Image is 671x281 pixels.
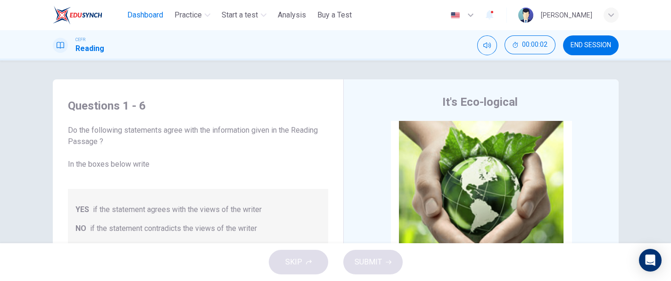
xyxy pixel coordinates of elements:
[174,9,202,21] span: Practice
[522,41,547,49] span: 00:00:02
[505,35,555,55] div: Hide
[314,7,356,24] button: Buy a Test
[518,8,533,23] img: Profile picture
[90,223,257,234] span: if the statement contradicts the views of the writer
[127,9,163,21] span: Dashboard
[53,6,124,25] a: ELTC logo
[442,94,518,110] h4: It's Eco-logical
[317,9,352,21] span: Buy a Test
[449,12,461,19] img: en
[477,35,497,55] div: Mute
[93,204,262,215] span: if the statement agrees with the views of the writer
[124,7,167,24] button: Dashboard
[75,36,85,43] span: CEFR
[118,242,305,253] span: if it is impossible to say what the writer thinks about this
[68,98,328,113] h4: Questions 1 - 6
[53,6,102,25] img: ELTC logo
[218,7,270,24] button: Start a test
[505,35,555,54] button: 00:00:02
[278,9,306,21] span: Analysis
[75,223,86,234] span: NO
[75,43,104,54] h1: Reading
[563,35,619,55] button: END SESSION
[171,7,214,24] button: Practice
[639,249,662,272] div: Open Intercom Messenger
[222,9,258,21] span: Start a test
[541,9,592,21] div: [PERSON_NAME]
[75,204,89,215] span: YES
[571,42,611,49] span: END SESSION
[68,125,328,170] span: Do the following statements agree with the information given in the Reading Passage ? In the boxe...
[274,7,310,24] button: Analysis
[75,242,114,253] span: NOT GIVEN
